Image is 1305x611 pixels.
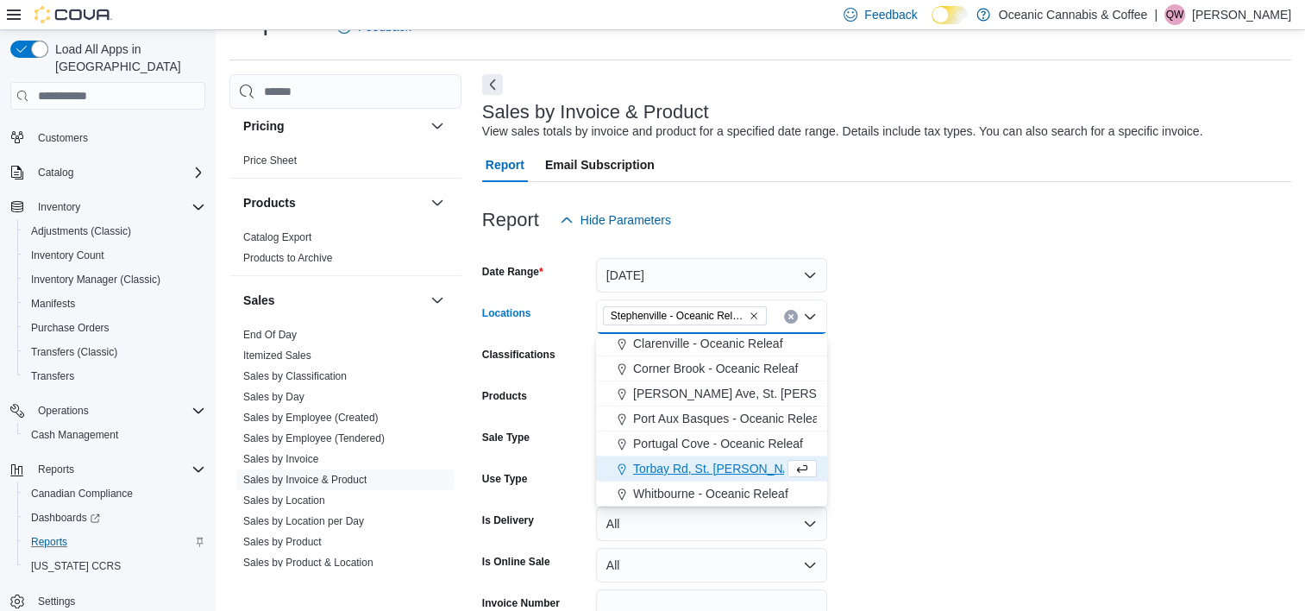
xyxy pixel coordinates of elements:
button: Portugal Cove - Oceanic Releaf [596,431,827,457]
button: Catalog [31,162,80,183]
label: Is Online Sale [482,555,550,569]
div: Pricing [229,150,461,178]
button: Clear input [784,310,798,324]
button: [US_STATE] CCRS [17,554,212,578]
span: Inventory Count [24,245,205,266]
button: Reports [17,530,212,554]
label: Locations [482,306,531,320]
button: Hide Parameters [553,203,678,237]
span: Manifests [24,293,205,314]
span: Sales by Product & Location [243,556,373,570]
span: [US_STATE] CCRS [31,559,121,573]
span: Cash Management [31,428,118,442]
span: Reports [31,459,205,480]
button: Customers [3,125,212,150]
span: Transfers (Classic) [24,342,205,362]
span: Stephenville - Oceanic Releaf [603,306,767,325]
span: Catalog [31,162,205,183]
span: Customers [38,131,88,145]
span: Operations [31,400,205,421]
button: Products [427,192,448,213]
button: Manifests [17,292,212,316]
button: Transfers (Classic) [17,340,212,364]
span: Sales by Product [243,535,322,549]
button: Port Aux Basques - Oceanic Releaf [596,406,827,431]
span: [PERSON_NAME] Ave, St. [PERSON_NAME]’s - Oceanic Releaf [633,385,982,402]
h3: Pricing [243,117,284,135]
span: Stephenville - Oceanic Releaf [611,307,745,324]
a: Customers [31,128,95,148]
h3: Sales [243,292,275,309]
span: Inventory [31,197,205,217]
div: Quentin White [1164,4,1185,25]
button: Operations [3,399,212,423]
span: Dark Mode [932,24,932,25]
button: Next [482,74,503,95]
a: Reports [24,532,74,552]
button: Catalog [3,161,212,185]
button: Pricing [427,116,448,136]
h3: Sales by Invoice & Product [482,102,709,123]
button: Purchase Orders [17,316,212,340]
span: Price Sheet [243,154,297,167]
span: Settings [38,595,75,608]
span: Corner Brook - Oceanic Releaf [633,360,798,377]
button: Cash Management [17,423,212,447]
a: Sales by Invoice [243,453,318,465]
span: Catalog [38,166,73,180]
button: Torbay Rd, St. [PERSON_NAME]'s - Oceanic Releaf [596,457,827,482]
a: Sales by Classification [243,370,347,382]
button: Adjustments (Classic) [17,219,212,243]
button: All [596,548,827,583]
a: Inventory Manager (Classic) [24,269,167,290]
button: Operations [31,400,96,421]
img: Cova [35,6,112,23]
span: Manifests [31,297,75,311]
div: View sales totals by invoice and product for a specified date range. Details include tax types. Y... [482,123,1203,141]
button: Reports [3,457,212,482]
span: Portugal Cove - Oceanic Releaf [633,435,803,452]
span: Sales by Invoice [243,452,318,466]
input: Dark Mode [932,6,968,24]
label: Is Delivery [482,513,534,527]
button: Pricing [243,117,423,135]
span: Adjustments (Classic) [31,224,131,238]
label: Products [482,389,527,403]
span: Sales by Location [243,494,325,507]
p: Oceanic Cannabis & Coffee [999,4,1148,25]
a: Purchase Orders [24,318,116,338]
a: Products to Archive [243,252,332,264]
span: Inventory Manager (Classic) [24,269,205,290]
span: Reports [24,532,205,552]
div: Products [229,227,461,275]
a: Adjustments (Classic) [24,221,138,242]
span: Load All Apps in [GEOGRAPHIC_DATA] [48,41,205,75]
span: End Of Day [243,328,297,342]
a: End Of Day [243,329,297,341]
span: Sales by Employee (Tendered) [243,431,385,445]
a: Canadian Compliance [24,483,140,504]
label: Use Type [482,472,527,486]
button: Canadian Compliance [17,482,212,506]
button: Inventory Count [17,243,212,268]
button: Sales [243,292,423,309]
button: Inventory [3,195,212,219]
a: Sales by Invoice & Product [243,474,367,486]
label: Classifications [482,348,555,362]
span: Cash Management [24,425,205,445]
span: Itemized Sales [243,349,311,362]
span: Sales by Location per Day [243,514,364,528]
label: Sale Type [482,431,530,444]
a: [US_STATE] CCRS [24,556,128,576]
span: Canadian Compliance [24,483,205,504]
button: [DATE] [596,258,827,293]
span: Reports [38,463,74,476]
a: Cash Management [24,425,125,445]
span: Washington CCRS [24,556,205,576]
span: Feedback [864,6,917,23]
span: Inventory Count [31,249,104,262]
span: Transfers [24,366,205,387]
span: Adjustments (Classic) [24,221,205,242]
span: Sales by Day [243,390,304,404]
button: All [596,507,827,541]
